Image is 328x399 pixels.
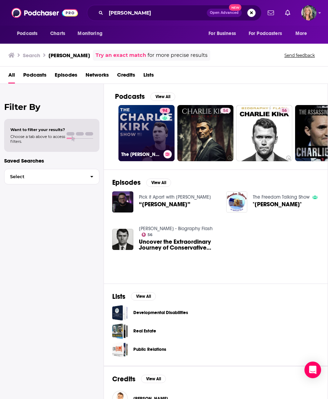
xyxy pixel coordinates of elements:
a: 54 [220,108,231,113]
h3: Search [23,52,40,59]
span: for more precise results [148,51,207,59]
span: Want to filter your results? [10,127,65,132]
div: Open Intercom Messenger [304,362,321,378]
span: Podcasts [17,29,37,38]
a: 94 [160,108,170,113]
a: PodcastsView All [115,92,175,101]
a: Lists [143,69,154,84]
h2: Filter By [4,102,99,112]
button: Open AdvancedNew [207,9,242,17]
button: View All [141,375,166,383]
button: open menu [204,27,245,40]
button: Show profile menu [301,5,317,20]
button: open menu [12,27,46,40]
h2: Podcasts [115,92,145,101]
span: 94 [162,107,167,114]
a: Real Estate [112,323,128,339]
button: View All [146,179,171,187]
img: Podchaser - Follow, Share and Rate Podcasts [11,6,78,19]
span: More [295,29,307,38]
button: Send feedback [282,52,317,58]
span: Select [5,174,85,179]
span: 56 [282,107,287,114]
a: Show notifications dropdown [265,7,277,19]
h2: Episodes [112,178,141,187]
img: Uncover the Extraordinary Journey of Conservative Powerhouse Charlie Kirk in the "Charlie Kirk Bi... [112,229,133,250]
h2: Lists [112,292,125,301]
span: Charts [50,29,65,38]
a: CreditsView All [112,375,166,383]
span: “[PERSON_NAME]” [139,201,190,207]
a: Credits [117,69,135,84]
a: Public Relations [112,342,128,357]
img: "Charlie Kirk" [226,191,247,212]
a: Real Estate [133,327,156,335]
a: Uncover the Extraordinary Journey of Conservative Powerhouse Charlie Kirk in the "Charlie Kirk Bi... [139,239,218,251]
a: Networks [86,69,109,84]
span: New [229,4,241,11]
p: Saved Searches [4,157,99,164]
button: open menu [291,27,316,40]
img: User Profile [301,5,317,20]
a: Pick it Apart with David Simien [139,194,211,200]
span: "[PERSON_NAME]" [253,201,302,207]
button: View All [150,93,175,101]
div: Search podcasts, credits, & more... [87,5,261,21]
span: Open Advanced [210,11,239,15]
a: Try an exact match [96,51,146,59]
a: Charts [46,27,69,40]
a: EpisodesView All [112,178,171,187]
a: Developmental Disabilities [133,309,188,316]
a: 54 [177,105,233,161]
a: 56 [279,108,290,113]
a: All [8,69,15,84]
a: 56 [142,233,153,237]
button: open menu [73,27,111,40]
a: "Charlie Kirk" [253,201,302,207]
a: Public Relations [133,346,166,353]
a: ListsView All [112,292,156,301]
h3: The [PERSON_NAME] Show [121,151,161,157]
img: “Charlie Kirk” [112,191,133,212]
a: The Freedom Talking Show [253,194,310,200]
span: 54 [223,107,228,114]
input: Search podcasts, credits, & more... [106,7,207,18]
a: Charlie Kirk - Biography Flash [139,226,213,232]
button: open menu [244,27,292,40]
a: 94The [PERSON_NAME] Show [118,105,175,161]
span: Choose a tab above to access filters. [10,134,65,144]
h2: Credits [112,375,135,383]
a: Show notifications dropdown [282,7,293,19]
a: Developmental Disabilities [112,305,128,321]
span: For Business [209,29,236,38]
a: Episodes [55,69,77,84]
span: For Podcasters [249,29,282,38]
span: Monitoring [78,29,102,38]
span: Uncover the Extraordinary Journey of Conservative Powerhouse [PERSON_NAME] in the "[PERSON_NAME] ... [139,239,218,251]
h3: [PERSON_NAME] [48,52,90,59]
a: 56 [236,105,292,161]
span: Logged in as lisa.beech [301,5,317,20]
span: 56 [148,233,152,236]
a: “Charlie Kirk” [139,201,190,207]
a: Podcasts [23,69,46,84]
button: View All [131,292,156,301]
button: Select [4,169,99,184]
